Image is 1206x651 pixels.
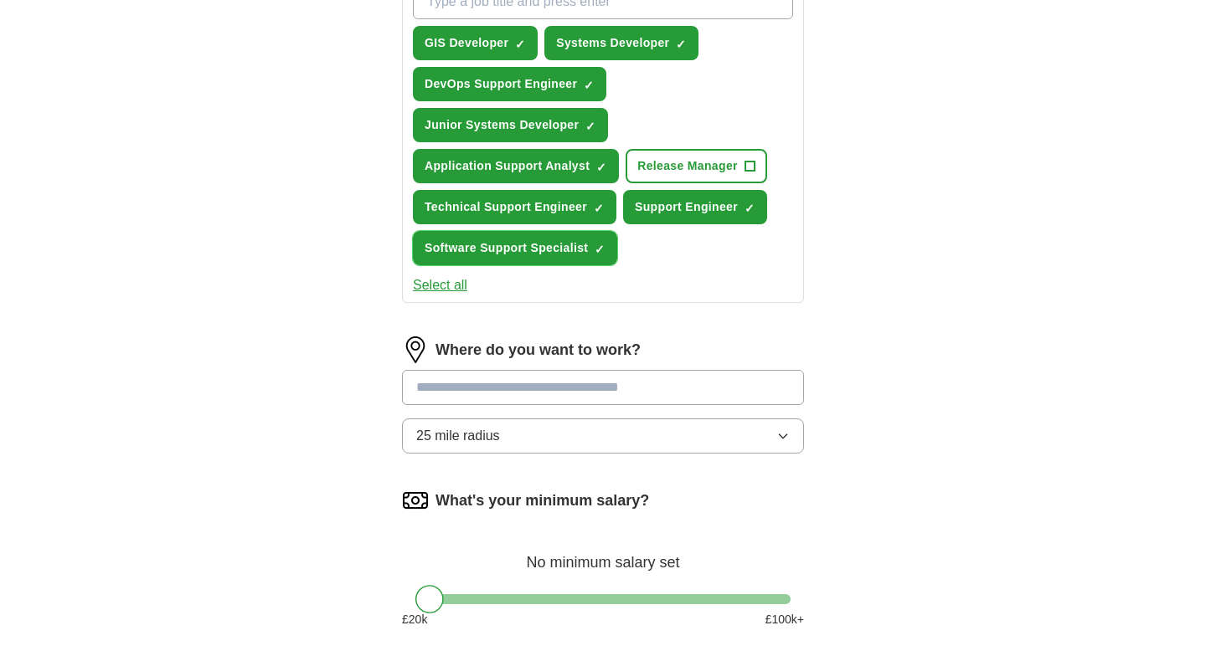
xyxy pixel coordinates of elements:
[623,190,767,224] button: Support Engineer✓
[595,243,605,256] span: ✓
[594,202,604,215] span: ✓
[402,418,804,454] button: 25 mile radius
[413,190,616,224] button: Technical Support Engineer✓
[413,26,538,60] button: GIS Developer✓
[626,149,767,183] button: Release Manager
[544,26,698,60] button: Systems Developer✓
[596,161,606,174] span: ✓
[425,239,588,257] span: Software Support Specialist
[425,75,577,93] span: DevOps Support Engineer
[402,336,429,363] img: location.png
[416,426,500,446] span: 25 mile radius
[435,490,649,512] label: What's your minimum salary?
[745,202,755,215] span: ✓
[413,149,619,183] button: Application Support Analyst✓
[435,339,641,361] label: Where do you want to work?
[413,67,606,101] button: DevOps Support Engineer✓
[413,108,608,142] button: Junior Systems Developer✓
[425,116,579,134] span: Junior Systems Developer
[402,611,427,628] span: £ 20 k
[413,275,467,295] button: Select all
[515,38,525,51] span: ✓
[637,157,738,175] span: Release Manager
[585,120,595,133] span: ✓
[425,157,590,175] span: Application Support Analyst
[584,79,594,92] span: ✓
[402,534,804,574] div: No minimum salary set
[413,231,617,265] button: Software Support Specialist✓
[676,38,686,51] span: ✓
[425,198,587,216] span: Technical Support Engineer
[765,611,804,628] span: £ 100 k+
[402,487,429,514] img: salary.png
[425,34,508,52] span: GIS Developer
[556,34,669,52] span: Systems Developer
[635,198,738,216] span: Support Engineer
